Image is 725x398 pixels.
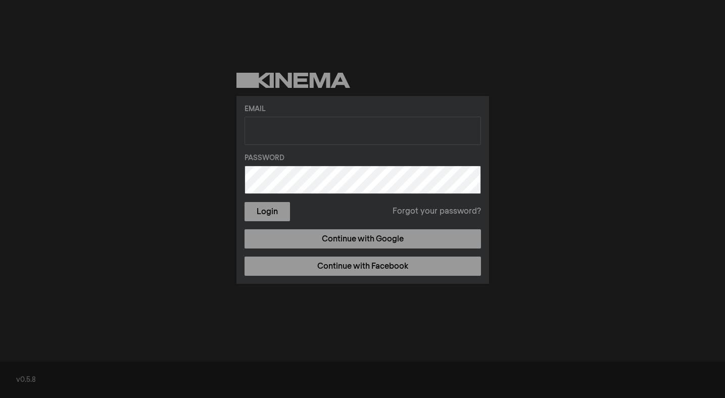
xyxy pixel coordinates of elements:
label: Password [245,153,481,164]
a: Continue with Google [245,229,481,248]
button: Login [245,202,290,221]
a: Forgot your password? [393,206,481,218]
div: v0.5.8 [16,375,709,385]
label: Email [245,104,481,115]
a: Continue with Facebook [245,257,481,276]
